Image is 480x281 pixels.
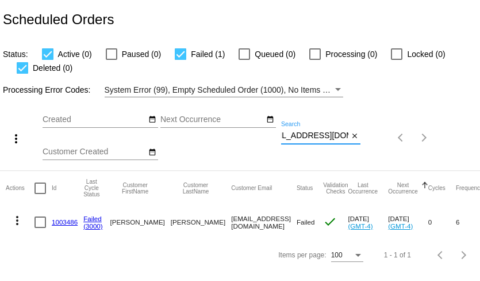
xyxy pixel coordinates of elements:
h2: Scheduled Orders [3,12,114,28]
span: 100 [331,251,343,259]
button: Change sorting for LastProcessingCycleId [83,179,99,198]
mat-select: Items per page: [331,252,363,260]
button: Previous page [429,244,452,267]
mat-header-cell: Validation Checks [323,171,348,206]
span: Failed [297,218,315,226]
span: Active (0) [58,47,92,61]
button: Change sorting for CustomerFirstName [110,182,160,195]
button: Next page [452,244,475,267]
mat-icon: more_vert [9,132,23,146]
input: Customer Created [43,147,146,157]
span: Queued (0) [255,47,295,61]
span: Processing (0) [325,47,377,61]
a: Failed [83,215,102,222]
span: Processing Error Codes: [3,85,91,94]
mat-cell: [PERSON_NAME] [171,206,231,239]
span: Failed (1) [191,47,225,61]
a: (3000) [83,222,103,230]
input: Search [281,131,348,140]
span: Paused (0) [122,47,161,61]
mat-cell: [PERSON_NAME] [110,206,170,239]
button: Change sorting for Status [297,185,313,192]
mat-icon: more_vert [10,214,24,227]
button: Change sorting for Cycles [428,185,446,192]
mat-icon: date_range [148,148,156,157]
mat-cell: [EMAIL_ADDRESS][DOMAIN_NAME] [231,206,297,239]
a: (GMT-4) [388,222,413,230]
mat-icon: close [351,132,359,141]
mat-icon: check [323,215,337,229]
button: Clear [348,130,360,142]
button: Next page [413,126,436,149]
button: Change sorting for LastOccurrenceUtc [348,182,378,195]
input: Created [43,115,146,124]
span: Locked (0) [407,47,445,61]
mat-cell: 0 [428,206,456,239]
a: (GMT-4) [348,222,373,230]
input: Next Occurrence [160,115,264,124]
mat-header-cell: Actions [6,171,34,206]
div: Items per page: [278,251,326,259]
div: 1 - 1 of 1 [384,251,411,259]
mat-select: Filter by Processing Error Codes [105,83,343,97]
mat-icon: date_range [148,115,156,124]
mat-cell: [DATE] [348,206,388,239]
button: Change sorting for CustomerLastName [171,182,221,195]
button: Change sorting for CustomerEmail [231,185,272,192]
button: Change sorting for NextOccurrenceUtc [388,182,418,195]
span: Deleted (0) [33,61,72,75]
span: Status: [3,50,28,59]
mat-icon: date_range [266,115,274,124]
a: 1003486 [52,218,78,226]
mat-cell: [DATE] [388,206,428,239]
button: Change sorting for Id [52,185,56,192]
button: Previous page [390,126,413,149]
